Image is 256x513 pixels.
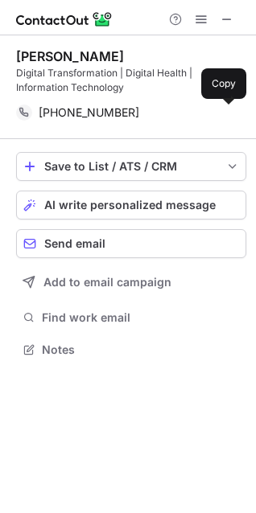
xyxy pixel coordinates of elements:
span: AI write personalized message [44,199,216,211]
button: Notes [16,339,246,361]
img: ContactOut v5.3.10 [16,10,113,29]
span: Send email [44,237,105,250]
button: Send email [16,229,246,258]
button: save-profile-one-click [16,152,246,181]
div: [PERSON_NAME] [16,48,124,64]
div: Digital Transformation | Digital Health | Information Technology [16,66,246,95]
span: [PHONE_NUMBER] [39,105,139,120]
span: Add to email campaign [43,276,171,289]
div: Save to List / ATS / CRM [44,160,218,173]
button: Add to email campaign [16,268,246,297]
span: Find work email [42,310,240,325]
span: Notes [42,343,240,357]
button: AI write personalized message [16,191,246,220]
button: Find work email [16,306,246,329]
